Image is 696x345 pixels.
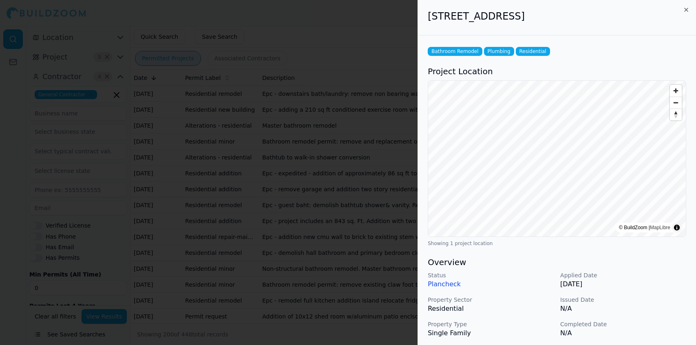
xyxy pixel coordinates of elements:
button: Reset bearing to north [670,108,682,120]
h3: Overview [428,257,686,268]
span: Bathroom Remodel [428,47,482,56]
div: © BuildZoom | [619,223,670,232]
span: Residential [516,47,550,56]
h3: Project Location [428,66,686,77]
button: Zoom in [670,85,682,97]
p: N/A [560,304,686,314]
p: Residential [428,304,554,314]
p: N/A [560,328,686,338]
p: Applied Date [560,271,686,279]
a: MapLibre [650,225,670,230]
div: Showing 1 project location [428,240,686,247]
canvas: Map [428,81,686,237]
p: Completed Date [560,320,686,328]
span: Plumbing [484,47,514,56]
p: Plancheck [428,279,554,289]
p: Property Type [428,320,554,328]
summary: Toggle attribution [672,223,682,232]
p: [DATE] [560,279,686,289]
p: Issued Date [560,296,686,304]
p: Single Family [428,328,554,338]
p: Property Sector [428,296,554,304]
h2: [STREET_ADDRESS] [428,10,686,23]
button: Zoom out [670,97,682,108]
p: Status [428,271,554,279]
